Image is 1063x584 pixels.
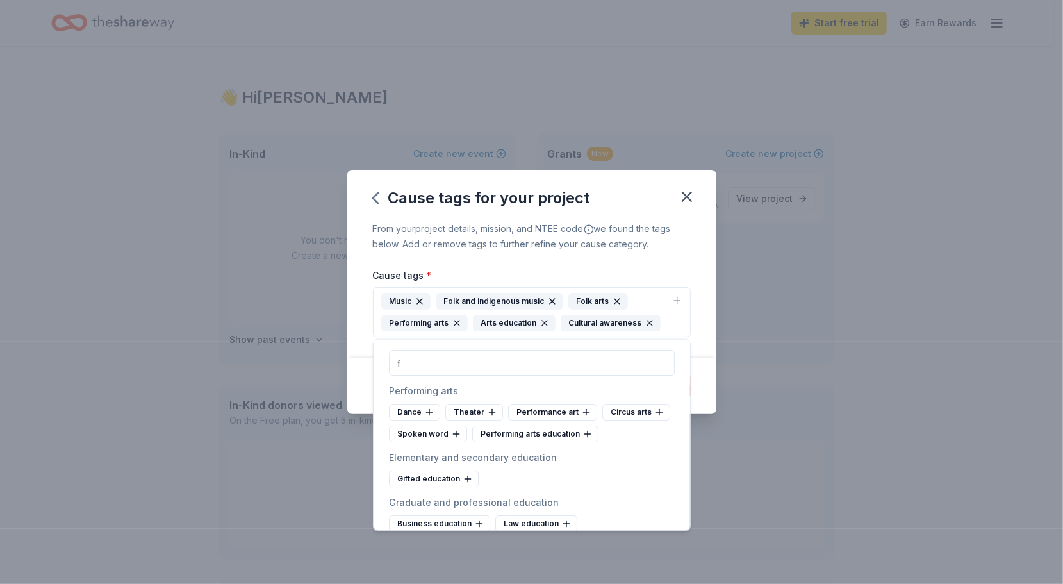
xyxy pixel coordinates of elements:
[373,287,691,337] button: MusicFolk and indigenous musicFolk artsPerforming artsArts educationCultural awareness
[389,515,490,532] div: Business education
[381,293,431,310] div: Music
[568,293,628,310] div: Folk arts
[373,269,432,282] label: Cause tags
[389,450,675,465] div: Elementary and secondary education
[381,315,468,331] div: Performing arts
[389,495,675,510] div: Graduate and professional education
[373,221,691,252] div: From your project details, mission, and NTEE code we found the tags below. Add or remove tags to ...
[389,426,467,442] div: Spoken word
[389,350,675,376] input: Search causes
[561,315,661,331] div: Cultural awareness
[389,383,675,399] div: Performing arts
[389,404,440,421] div: Dance
[495,515,577,532] div: Law education
[389,471,479,487] div: Gifted education
[373,188,590,208] div: Cause tags for your project
[602,404,670,421] div: Circus arts
[508,404,597,421] div: Performance art
[472,426,598,442] div: Performing arts education
[436,293,563,310] div: Folk and indigenous music
[445,404,503,421] div: Theater
[473,315,556,331] div: Arts education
